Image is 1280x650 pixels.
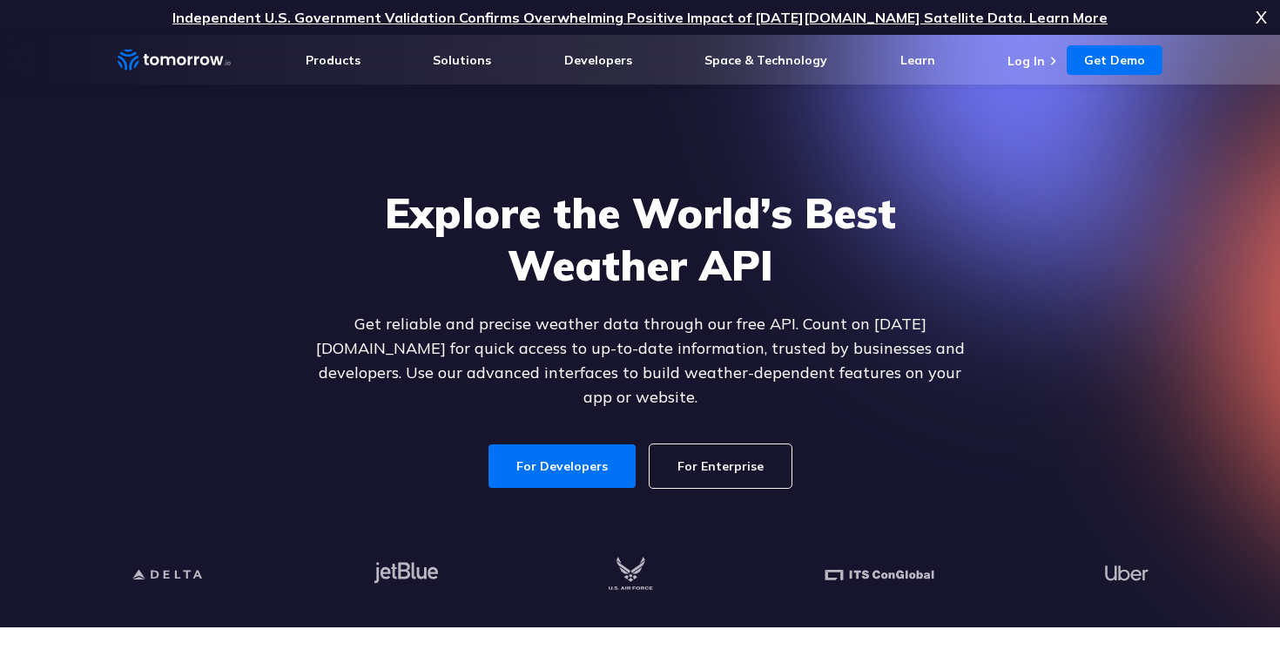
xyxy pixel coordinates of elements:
[172,9,1108,26] a: Independent U.S. Government Validation Confirms Overwhelming Positive Impact of [DATE][DOMAIN_NAM...
[564,52,632,68] a: Developers
[1067,45,1162,75] a: Get Demo
[1007,53,1045,69] a: Log In
[304,186,976,291] h1: Explore the World’s Best Weather API
[118,47,231,73] a: Home link
[900,52,935,68] a: Learn
[704,52,827,68] a: Space & Technology
[488,444,636,488] a: For Developers
[650,444,792,488] a: For Enterprise
[304,312,976,410] p: Get reliable and precise weather data through our free API. Count on [DATE][DOMAIN_NAME] for quic...
[306,52,360,68] a: Products
[433,52,491,68] a: Solutions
